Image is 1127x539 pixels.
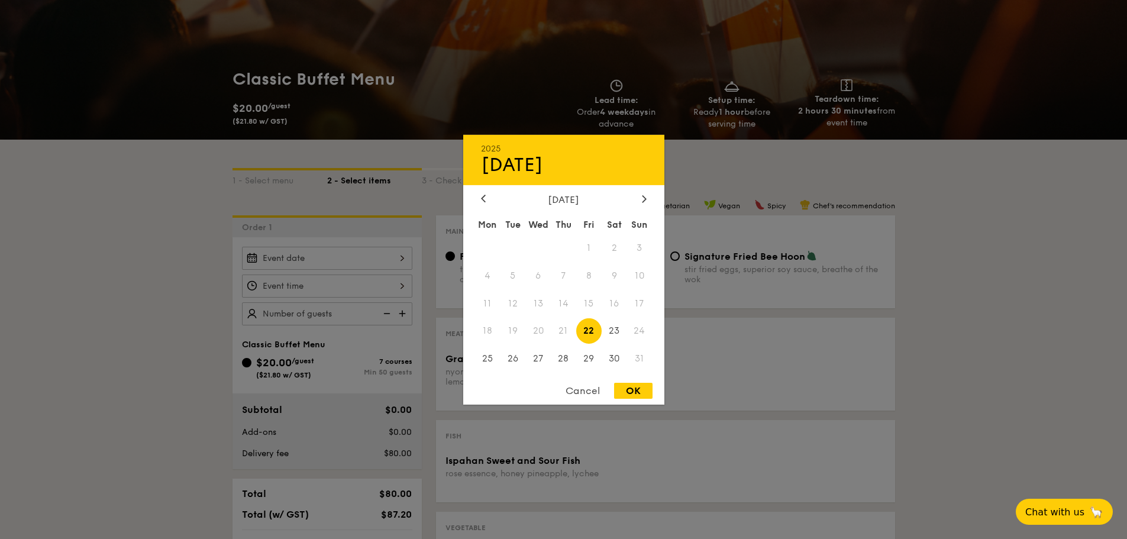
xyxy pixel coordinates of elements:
span: 7 [551,263,576,288]
div: Sat [602,214,627,235]
span: 16 [602,291,627,316]
span: 20 [525,318,551,344]
div: Sun [627,214,653,235]
span: 19 [500,318,525,344]
span: 8 [576,263,602,288]
span: 15 [576,291,602,316]
span: 28 [551,346,576,372]
span: 9 [602,263,627,288]
div: Fri [576,214,602,235]
div: Mon [475,214,500,235]
span: 2 [602,235,627,260]
div: Thu [551,214,576,235]
span: 10 [627,263,653,288]
span: 4 [475,263,500,288]
span: 🦙 [1089,505,1103,519]
button: Chat with us🦙 [1016,499,1113,525]
div: [DATE] [481,193,647,205]
span: 22 [576,318,602,344]
span: 13 [525,291,551,316]
div: 2025 [481,143,647,153]
div: [DATE] [481,153,647,176]
span: 27 [525,346,551,372]
div: Tue [500,214,525,235]
span: 12 [500,291,525,316]
span: 25 [475,346,500,372]
span: 29 [576,346,602,372]
span: 23 [602,318,627,344]
span: 24 [627,318,653,344]
div: Wed [525,214,551,235]
span: 18 [475,318,500,344]
span: Chat with us [1025,506,1084,518]
span: 17 [627,291,653,316]
div: Cancel [554,383,612,399]
span: 31 [627,346,653,372]
span: 1 [576,235,602,260]
span: 30 [602,346,627,372]
span: 11 [475,291,500,316]
div: OK [614,383,653,399]
span: 3 [627,235,653,260]
span: 21 [551,318,576,344]
span: 6 [525,263,551,288]
span: 26 [500,346,525,372]
span: 5 [500,263,525,288]
span: 14 [551,291,576,316]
